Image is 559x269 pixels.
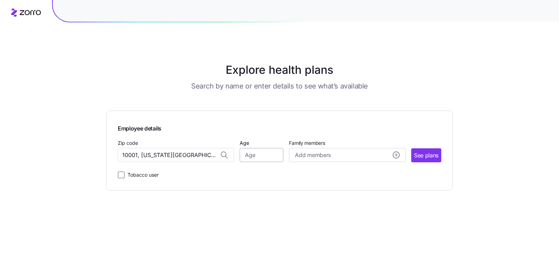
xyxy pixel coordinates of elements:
svg: add icon [393,151,400,158]
h3: Search by name or enter details to see what’s available [191,81,368,91]
span: Add members [295,151,331,160]
span: Family members [289,140,405,147]
span: Employee details [118,122,441,133]
label: Zip code [118,139,138,147]
label: Age [240,139,249,147]
span: See plans [414,151,438,160]
button: Add membersadd icon [289,148,405,162]
h1: Explore health plans [124,62,436,78]
button: See plans [411,148,441,162]
input: Zip code [118,148,234,162]
input: Age [240,148,283,162]
label: Tobacco user [125,171,159,179]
